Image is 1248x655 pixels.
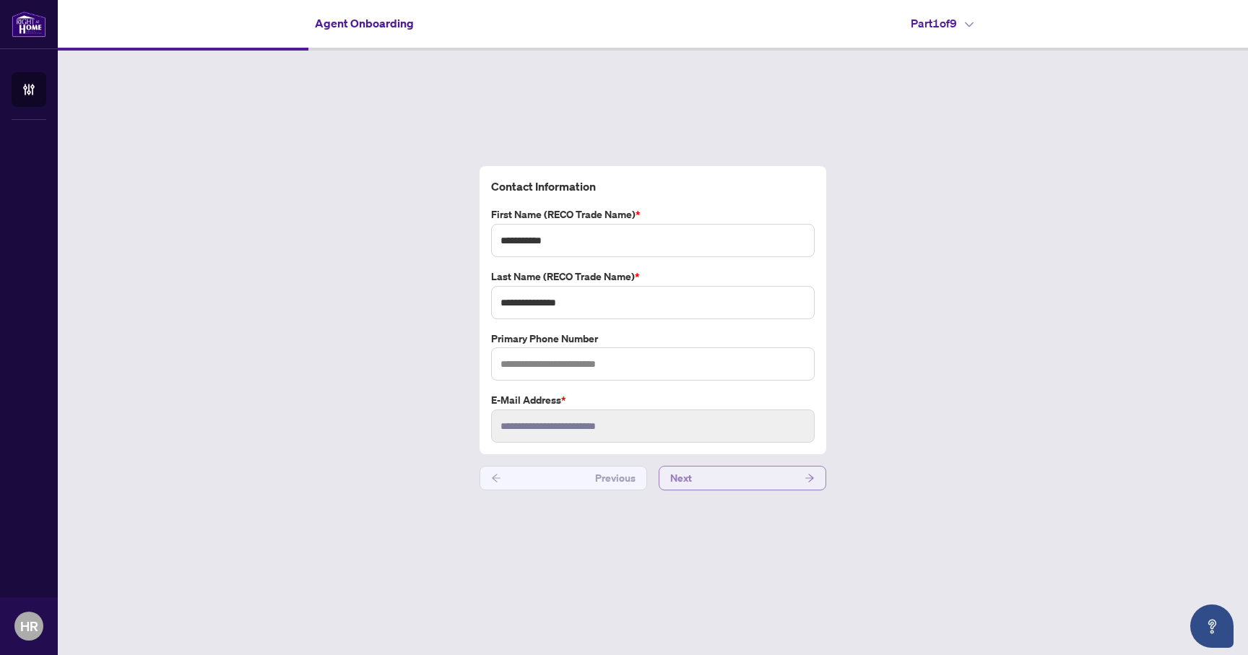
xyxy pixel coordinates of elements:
h4: Part 1 of 9 [911,14,974,32]
label: Primary Phone Number [491,331,815,347]
label: E-mail Address [491,392,815,408]
img: logo [12,11,46,38]
h4: Contact Information [491,178,815,195]
button: Previous [480,466,647,490]
label: First Name (RECO Trade Name) [491,207,815,222]
span: HR [20,616,38,636]
label: Last Name (RECO Trade Name) [491,269,815,285]
button: Open asap [1190,604,1234,648]
span: arrow-right [805,473,815,483]
h4: Agent Onboarding [315,14,414,32]
span: Next [670,467,692,490]
button: Next [659,466,826,490]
